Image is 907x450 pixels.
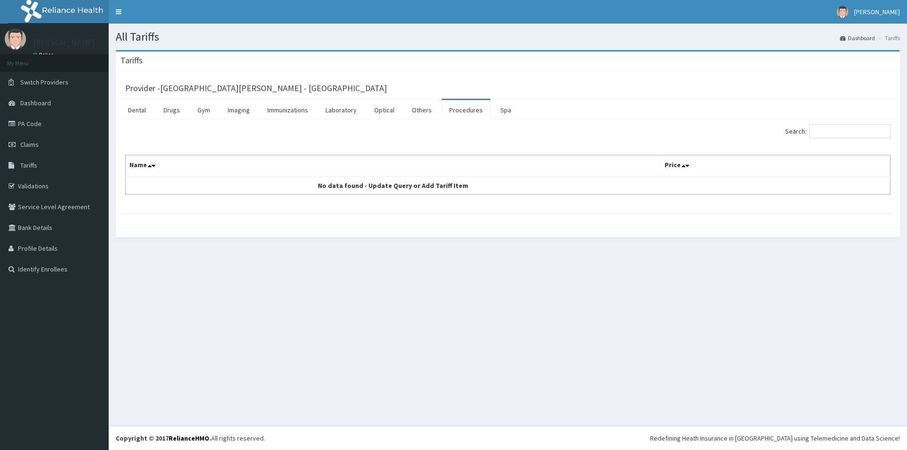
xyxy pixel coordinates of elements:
[442,100,490,120] a: Procedures
[120,56,143,65] h3: Tariffs
[33,51,56,58] a: Online
[493,100,519,120] a: Spa
[169,434,209,442] a: RelianceHMO
[116,31,900,43] h1: All Tariffs
[854,8,900,16] span: [PERSON_NAME]
[109,426,907,450] footer: All rights reserved.
[5,28,26,50] img: User Image
[156,100,188,120] a: Drugs
[190,100,218,120] a: Gym
[20,140,39,149] span: Claims
[126,177,661,195] td: No data found - Update Query or Add Tariff Item
[809,124,890,138] input: Search:
[661,155,890,177] th: Price
[20,99,51,107] span: Dashboard
[20,78,68,86] span: Switch Providers
[367,100,402,120] a: Optical
[20,161,37,170] span: Tariffs
[126,155,661,177] th: Name
[125,84,387,93] h3: Provider - [GEOGRAPHIC_DATA][PERSON_NAME] - [GEOGRAPHIC_DATA]
[785,124,890,138] label: Search:
[404,100,439,120] a: Others
[840,34,875,42] a: Dashboard
[220,100,257,120] a: Imaging
[120,100,154,120] a: Dental
[650,433,900,443] div: Redefining Heath Insurance in [GEOGRAPHIC_DATA] using Telemedicine and Data Science!
[837,6,848,18] img: User Image
[116,434,211,442] strong: Copyright © 2017 .
[876,34,900,42] li: Tariffs
[260,100,316,120] a: Immunizations
[318,100,364,120] a: Laboratory
[33,38,95,47] p: [PERSON_NAME]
